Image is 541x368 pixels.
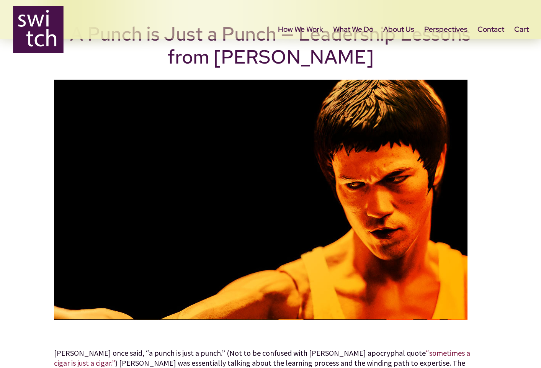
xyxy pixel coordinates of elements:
a: What We Do [333,27,373,59]
a: Contact [477,27,504,59]
a: Cart [514,27,529,59]
a: “sometimes a cigar is just a cigar.” [54,348,470,368]
img: bruce lee punch [54,80,467,320]
a: About Us [383,27,414,59]
a: Perspectives [424,27,467,59]
a: How We Work [278,27,323,59]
